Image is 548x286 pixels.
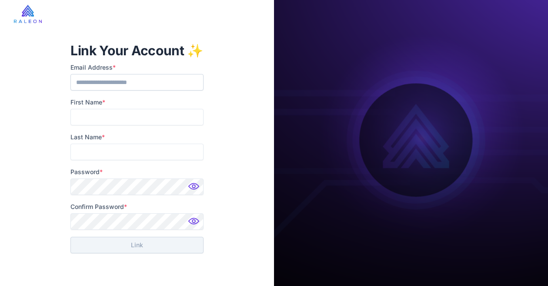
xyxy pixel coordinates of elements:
[187,77,197,87] keeper-lock: Open Keeper Popup
[70,237,204,253] button: Link
[70,202,204,212] label: Confirm Password
[70,63,204,72] label: Email Address
[186,180,204,198] img: Password hidden
[14,5,42,23] img: raleon-logo-whitebg.9aac0268.jpg
[70,98,204,107] label: First Name
[70,42,204,59] h1: Link Your Account ✨
[70,132,204,142] label: Last Name
[70,167,204,177] label: Password
[186,215,204,232] img: Password hidden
